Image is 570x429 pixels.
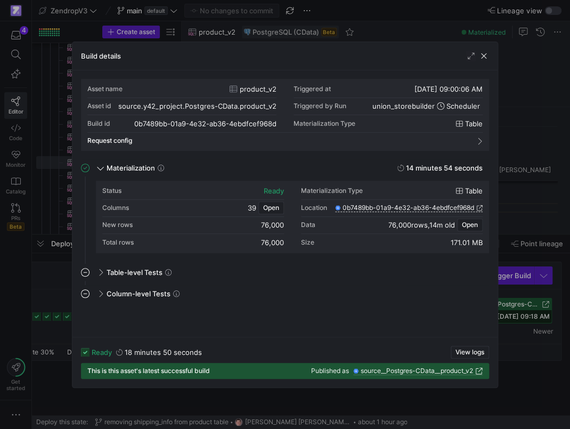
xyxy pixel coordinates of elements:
[263,204,279,212] span: Open
[87,85,123,93] div: Asset name
[465,119,483,128] span: table
[240,85,276,93] span: product_v2
[264,187,284,195] div: ready
[451,346,489,359] button: View logs
[102,187,121,195] div: Status
[455,349,484,356] span: View logs
[457,218,483,231] button: Open
[107,164,155,172] span: Materialization
[388,221,428,229] span: 76,000 rows
[102,221,133,229] div: New rows
[462,221,478,229] span: Open
[118,102,276,110] div: source.y42_project.Postgres-CData.product_v2
[87,102,111,110] div: Asset id
[406,164,483,172] y42-duration: 14 minutes 54 seconds
[294,85,331,93] div: Triggered at
[301,204,327,212] div: Location
[361,367,473,375] span: source__Postgres-CData__product_v2
[102,239,134,246] div: Total rows
[294,102,346,110] div: Triggered by Run
[446,102,480,110] span: Scheduler
[311,367,349,375] span: Published as
[343,204,474,212] span: 0b7489bb-01a9-4e32-ab36-4ebdfcef968d
[248,204,256,212] span: 39
[107,268,162,277] span: Table-level Tests
[451,238,483,247] div: 171.01 MB
[81,159,489,176] mat-expansion-panel-header: Materialization14 minutes 54 seconds
[261,221,284,229] div: 76,000
[81,264,489,281] mat-expansion-panel-header: Table-level Tests
[261,238,284,247] div: 76,000
[429,221,455,229] span: 14m old
[81,52,121,60] h3: Build details
[258,201,284,214] button: Open
[414,85,483,93] span: [DATE] 09:00:06 AM
[125,348,202,357] y42-duration: 18 minutes 50 seconds
[107,289,170,298] span: Column-level Tests
[134,119,276,128] div: 0b7489bb-01a9-4e32-ab36-4ebdfcef968d
[370,100,483,112] button: union_storebuilderScheduler
[335,204,483,212] a: 0b7489bb-01a9-4e32-ab36-4ebdfcef968d
[353,367,483,375] a: source__Postgres-CData__product_v2
[87,120,110,127] div: Build id
[372,102,435,110] span: union_storebuilder
[92,348,112,357] span: ready
[465,187,483,195] span: table
[81,181,489,264] div: Materialization14 minutes 54 seconds
[102,204,129,212] div: Columns
[294,120,355,127] span: Materialization Type
[301,221,315,229] div: Data
[301,187,363,195] div: Materialization Type
[87,137,470,144] mat-panel-title: Request config
[388,221,455,229] div: ,
[87,367,210,375] span: This is this asset's latest successful build
[87,133,483,149] mat-expansion-panel-header: Request config
[301,239,314,246] div: Size
[81,285,489,302] mat-expansion-panel-header: Column-level Tests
